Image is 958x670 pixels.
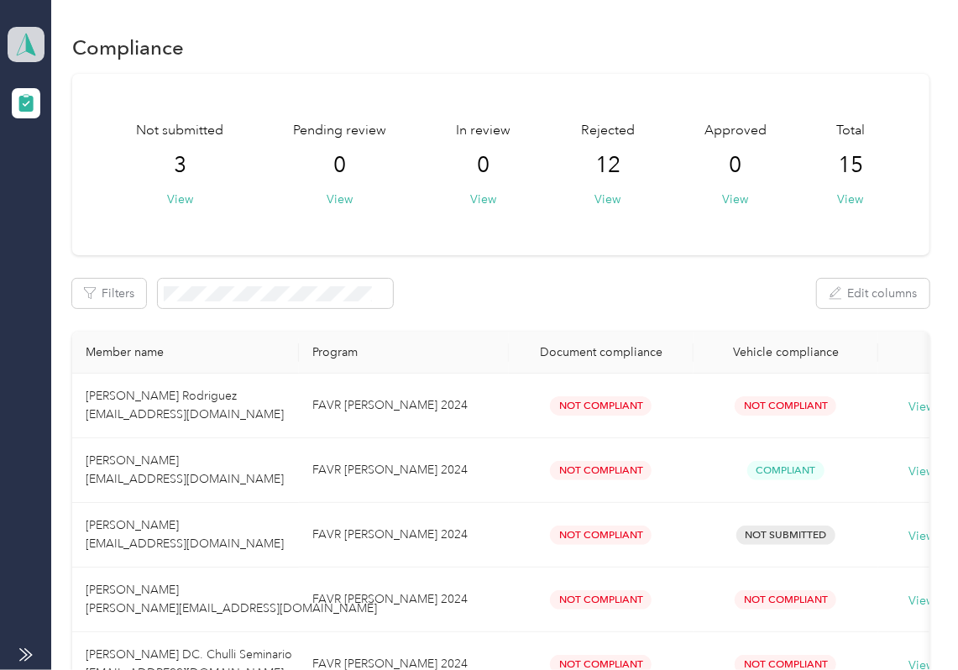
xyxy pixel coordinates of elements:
[838,152,863,179] span: 15
[704,121,767,141] span: Approved
[86,453,284,486] span: [PERSON_NAME] [EMAIL_ADDRESS][DOMAIN_NAME]
[550,396,652,416] span: Not Compliant
[299,568,509,632] td: FAVR Montalvan 2024
[294,121,387,141] span: Pending review
[86,583,377,615] span: [PERSON_NAME] [PERSON_NAME][EMAIL_ADDRESS][DOMAIN_NAME]
[72,332,299,374] th: Member name
[837,191,863,208] button: View
[817,279,929,308] button: Edit columns
[736,526,835,545] span: Not Submitted
[864,576,958,670] iframe: Everlance-gr Chat Button Frame
[729,152,741,179] span: 0
[299,332,509,374] th: Program
[595,152,620,179] span: 12
[471,191,497,208] button: View
[550,526,652,545] span: Not Compliant
[722,191,748,208] button: View
[478,152,490,179] span: 0
[72,39,184,56] h1: Compliance
[550,461,652,480] span: Not Compliant
[735,590,836,610] span: Not Compliant
[299,503,509,568] td: FAVR Montalvan 2024
[299,374,509,438] td: FAVR Montalvan 2024
[167,191,193,208] button: View
[137,121,224,141] span: Not submitted
[86,518,284,551] span: [PERSON_NAME] [EMAIL_ADDRESS][DOMAIN_NAME]
[747,461,825,480] span: Compliant
[174,152,186,179] span: 3
[735,396,836,416] span: Not Compliant
[522,345,680,359] div: Document compliance
[86,389,284,421] span: [PERSON_NAME] Rodriguez [EMAIL_ADDRESS][DOMAIN_NAME]
[457,121,511,141] span: In review
[550,590,652,610] span: Not Compliant
[72,279,146,308] button: Filters
[707,345,865,359] div: Vehicle compliance
[594,191,620,208] button: View
[836,121,865,141] span: Total
[299,438,509,503] td: FAVR Montalvan 2024
[327,191,353,208] button: View
[581,121,635,141] span: Rejected
[334,152,347,179] span: 0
